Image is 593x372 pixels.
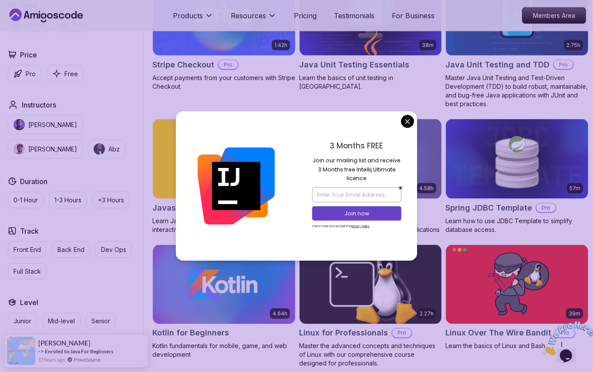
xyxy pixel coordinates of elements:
span: 1 [3,3,7,11]
p: Kotlin fundamentals for mobile, game, and web development [152,342,296,359]
p: Mid-level [48,317,75,325]
a: Members Area [522,7,586,24]
p: Master the advanced concepts and techniques of Linux with our comprehensive course designed for p... [299,342,442,368]
p: 57m [569,185,580,192]
p: Pro [26,70,36,78]
h2: Price [20,50,37,60]
img: instructor img [13,144,25,155]
h2: Javascript for Beginners [152,202,249,214]
a: Linux Over The Wire Bandit card39mLinux Over The Wire BanditProLearn the basics of Linux and Bash. [445,245,589,351]
h2: Instructors [22,100,56,110]
button: Free [47,65,84,82]
a: Javascript for Beginners card2.05hJavascript for BeginnersLearn JavaScript essentials for creatin... [152,119,296,234]
p: Dev Ops [101,245,126,254]
button: +3 Hours [92,192,130,208]
p: 1.42h [274,42,287,49]
p: 0-1 Hour [13,196,38,204]
p: Back End [57,245,84,254]
p: Learn the basics of Linux and Bash. [445,342,589,351]
p: Free [64,70,78,78]
h2: Kotlin for Beginners [152,327,229,339]
p: Pro [392,329,411,338]
h2: Java Unit Testing Essentials [299,59,409,71]
h2: Linux Over The Wire Bandit [445,327,551,339]
p: Pro [219,60,238,69]
p: 39m [569,310,580,317]
button: Full Stack [8,263,47,280]
button: instructor imgAbz [88,140,125,159]
p: Members Area [522,8,586,23]
button: Products [173,10,213,28]
button: instructor img[PERSON_NAME] [8,140,83,159]
a: Spring JDBC Template card57mSpring JDBC TemplateProLearn how to use JDBC Template to simplify dat... [445,119,589,234]
h2: Duration [20,176,47,187]
p: [PERSON_NAME] [28,145,77,154]
span: 13 hours ago [38,356,65,363]
h2: Track [20,226,39,236]
p: Junior [13,317,31,325]
h2: Linux for Professionals [299,327,388,339]
img: Chat attention grabber [3,3,57,38]
h2: Level [20,297,38,308]
iframe: chat widget [539,318,593,359]
button: 0-1 Hour [8,192,44,208]
button: Senior [86,313,116,329]
button: instructor img[PERSON_NAME] [8,115,83,134]
a: Linux for Professionals card2.27hLinux for ProfessionalsProMaster the advanced concepts and techn... [299,245,442,369]
p: Senior [91,317,110,325]
p: Front End [13,245,41,254]
p: 38m [422,42,434,49]
p: Learn JavaScript essentials for creating dynamic, interactive web applications [152,217,296,234]
a: Testimonials [334,10,374,21]
p: Pro [554,60,573,69]
p: Full Stack [13,267,41,276]
span: -> [38,348,44,355]
img: instructor img [13,119,25,131]
h2: Java Unit Testing and TDD [445,59,549,71]
p: +3 Hours [98,196,124,204]
p: Resources [231,10,266,21]
a: Pricing [294,10,317,21]
img: Linux for Professionals card [300,245,442,325]
p: Master Java Unit Testing and Test-Driven Development (TDD) to build robust, maintainable, and bug... [445,74,589,108]
img: Javascript for Beginners card [153,119,295,199]
p: Learn how to use JDBC Template to simplify database access. [445,217,589,234]
p: [PERSON_NAME] [28,121,77,129]
a: ProveSource [74,356,101,363]
p: Pro [536,204,556,212]
button: Resources [231,10,276,28]
a: Enroled to Java For Beginners [45,348,113,355]
p: Accept payments from your customers with Stripe Checkout. [152,74,296,91]
button: Pro [8,65,41,82]
a: For Business [392,10,435,21]
button: 1-3 Hours [49,192,87,208]
p: 4.58h [419,185,434,192]
p: 2.75h [566,42,580,49]
p: Learn the basics of unit testing in [GEOGRAPHIC_DATA]. [299,74,442,91]
img: Spring JDBC Template card [446,119,588,199]
button: Back End [52,241,90,258]
p: 1-3 Hours [54,196,81,204]
span: [PERSON_NAME] [38,339,91,347]
p: 2.27h [420,310,434,317]
h2: Spring JDBC Template [445,202,532,214]
h2: Stripe Checkout [152,59,214,71]
button: Front End [8,241,47,258]
button: Junior [8,313,37,329]
p: Products [173,10,203,21]
img: Linux Over The Wire Bandit card [446,245,588,325]
p: 4.64h [273,310,287,317]
p: Abz [108,145,120,154]
button: Mid-level [42,313,81,329]
img: provesource social proof notification image [7,337,35,365]
button: Dev Ops [95,241,132,258]
img: Kotlin for Beginners card [153,245,295,325]
a: Kotlin for Beginners card4.64hKotlin for BeginnersKotlin fundamentals for mobile, game, and web d... [152,245,296,360]
img: instructor img [94,144,105,155]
